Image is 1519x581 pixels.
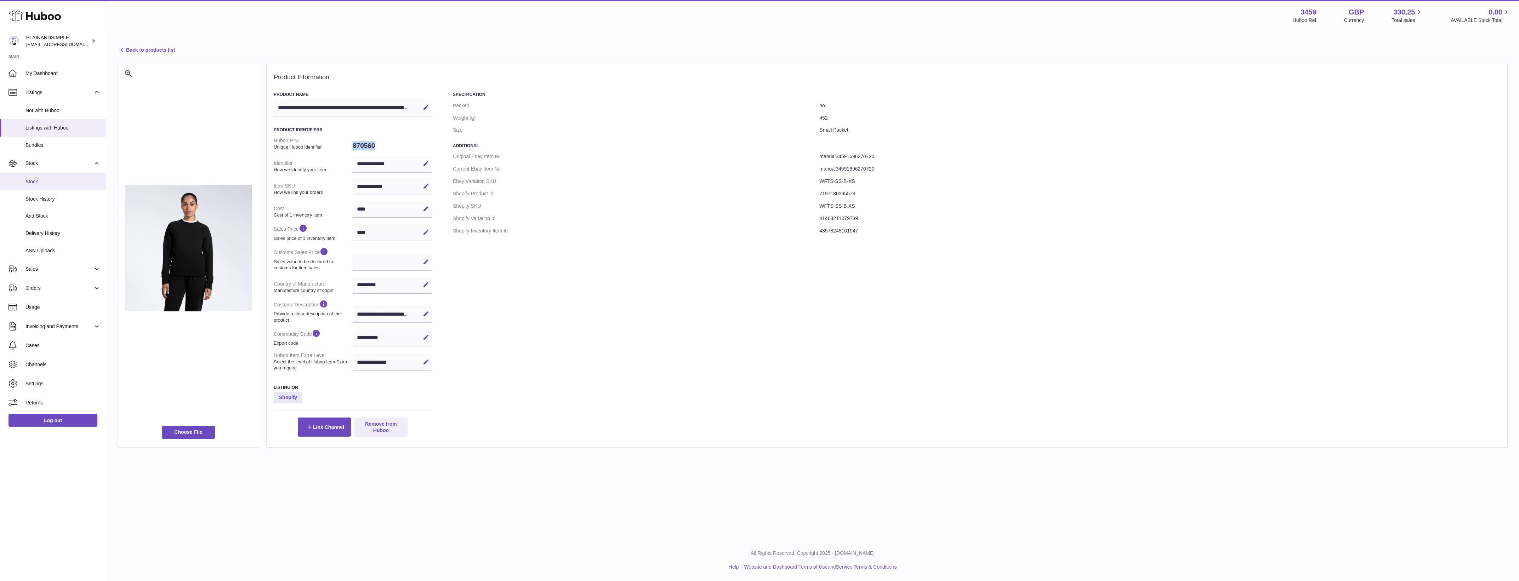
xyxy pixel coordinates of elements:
[274,92,432,97] h3: Product Name
[25,196,101,202] span: Stock History
[1349,7,1364,17] strong: GBP
[819,112,1500,124] dd: 452
[274,385,432,390] h3: Listing On
[1451,17,1511,24] span: AVAILABLE Stock Total
[744,564,827,570] a: Website and Dashboard Terms of Use
[25,107,101,114] span: Not with Huboo
[274,157,353,176] dt: Identifier
[729,564,739,570] a: Help
[741,564,897,570] li: and
[353,138,432,153] dd: 870560
[453,99,819,112] dt: Packed
[836,564,897,570] a: Service Terms & Conditions
[274,127,432,133] h3: Product Identifiers
[274,134,353,153] dt: Huboo P №
[1392,17,1423,24] span: Total sales
[453,124,819,136] dt: Size
[298,418,351,437] button: Link Channel
[25,342,101,349] span: Cases
[453,150,819,163] dt: Original Ebay Item №
[274,326,353,349] dt: Commodity Code
[274,144,351,150] strong: Unique Huboo identifier
[26,34,90,48] div: PLAINANDSIMPLE
[112,550,1513,557] p: All Rights Reserved. Copyright 2025 - [DOMAIN_NAME]
[274,359,351,371] strong: Select the level of Huboo Item Extra you require
[1393,7,1415,17] span: 330.25
[274,297,353,326] dt: Customs Description
[354,418,408,437] button: Remove from Huboo
[274,244,353,274] dt: Customs Sales Price
[274,259,351,271] strong: Sales value to be declared to customs for item sales
[819,212,1500,225] dd: 41483211079739
[1392,7,1423,24] a: 330.25 Total sales
[274,287,351,294] strong: Manufacture country of origin
[274,167,351,173] strong: How we identify your item
[25,247,101,254] span: ASN Uploads
[819,150,1500,163] dd: manual34591696270720
[25,399,101,406] span: Returns
[25,361,101,368] span: Channels
[274,349,353,374] dt: Huboo Item Extra Level
[274,74,1500,81] h2: Product Information
[453,112,819,124] dt: Weight (g)
[25,178,101,185] span: Stock
[274,311,351,323] strong: Provide a clear description of the product
[1293,17,1316,24] div: Huboo Ref
[25,160,93,167] span: Stock
[453,163,819,175] dt: Current Ebay Item №
[274,180,353,198] dt: Item SKU
[274,235,351,242] strong: Sales price of 1 inventory item
[25,142,101,149] span: Bundles
[819,225,1500,237] dd: 43578248101947
[1489,7,1502,17] span: 0.00
[25,285,93,292] span: Orders
[274,221,353,244] dt: Sales Price
[25,230,101,237] span: Delivery History
[1301,7,1316,17] strong: 3459
[274,340,351,346] strong: Export code
[819,175,1500,188] dd: WFTS-SS-B-XS
[25,323,93,330] span: Invoicing and Payments
[274,278,353,296] dt: Country of Manufacture
[819,124,1500,136] dd: Small Packet
[25,213,101,219] span: Add Stock
[274,189,351,196] strong: How we link your orders
[453,188,819,200] dt: Shopify Product Id
[162,426,215,438] span: Choose File
[453,175,819,188] dt: Ebay Variation SKU
[819,163,1500,175] dd: manual34591696270720
[453,92,1500,97] h3: Specification
[1344,17,1364,24] div: Currency
[8,36,19,46] img: internalAdmin-3459@internal.huboo.com
[25,70,101,77] span: My Dashboard
[8,414,97,427] a: Log out
[25,125,101,131] span: Listings with Huboo
[25,89,93,96] span: Listings
[453,143,1500,149] h3: Additional
[125,185,252,311] img: 34591707913061.jpeg
[25,304,101,311] span: Usage
[26,41,104,47] span: [EMAIL_ADDRESS][DOMAIN_NAME]
[819,99,1500,112] dd: no
[118,46,175,54] a: Back to products list
[25,380,101,387] span: Settings
[274,212,351,218] strong: Cost of 1 inventory item
[819,188,1500,200] dd: 7197180395579
[819,200,1500,212] dd: WFTS-SS-B-XS
[453,225,819,237] dt: Shopify Inventory Item Id
[453,212,819,225] dt: Shopify Variation Id
[274,392,302,403] strong: Shopify
[453,200,819,212] dt: Shopify SKU
[274,202,353,221] dt: Cost
[25,266,93,272] span: Sales
[1451,7,1511,24] a: 0.00 AVAILABLE Stock Total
